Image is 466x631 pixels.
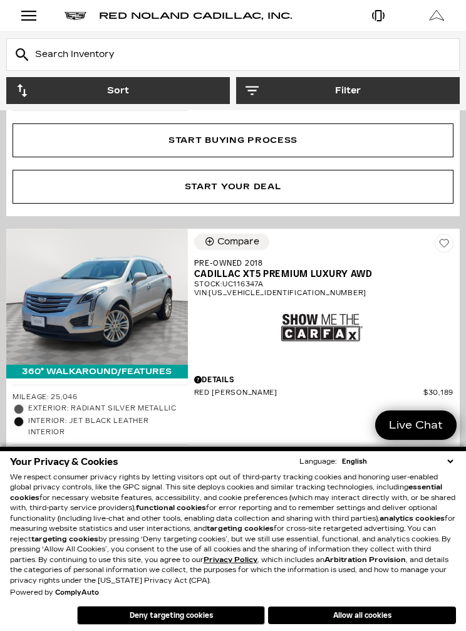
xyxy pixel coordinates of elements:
a: Pre-Owned 2018Cadillac XT5 Premium Luxury AWD [194,258,453,280]
u: Privacy Policy [204,556,257,564]
img: Show Me the CARFAX Badge [281,301,363,355]
span: Interior: Jet Black Leather Interior [28,415,188,438]
span: $30,189 [423,389,453,398]
span: Exterior: Radiant Silver Metallic [28,403,188,415]
div: Start Buying Process [168,133,298,147]
span: Red Noland Cadillac, Inc. [99,11,293,21]
div: Start Your Deal [13,170,453,204]
strong: targeting cookies [31,535,98,543]
strong: functional cookies [136,504,206,512]
div: Start Buying Process [13,123,453,157]
a: Red [PERSON_NAME] $30,189 [194,389,453,398]
button: Save Vehicle [435,234,453,256]
div: Powered by [10,589,99,597]
div: 360° WalkAround/Features [6,365,188,378]
img: 2018 Cadillac XT5 Premium Luxury AWD [6,229,188,365]
button: Compare Vehicle [194,234,269,250]
strong: essential cookies [10,483,442,502]
span: Pre-Owned 2018 [194,258,444,269]
div: Start Your Deal [185,180,282,194]
strong: Arbitration Provision [324,556,406,564]
strong: targeting cookies [207,524,274,533]
span: Red [PERSON_NAME] [194,389,423,398]
select: Language Select [339,456,456,467]
span: Live Chat [383,418,449,432]
button: Allow all cookies [268,607,456,624]
a: Live Chat [375,410,457,440]
span: Your Privacy & Cookies [10,455,118,468]
li: Mileage: 25,046 [13,392,188,403]
button: Sort [6,77,230,104]
img: Cadillac logo [65,12,86,20]
a: ComplyAuto [55,589,99,597]
div: VIN: [US_VEHICLE_IDENTIFICATION_NUMBER] [194,289,453,298]
span: Cadillac XT5 Premium Luxury AWD [194,269,444,280]
div: Language: [299,458,336,465]
button: Deny targeting cookies [77,606,265,625]
div: Compare [217,236,259,248]
div: Pricing Details - Pre-Owned 2018 Cadillac XT5 Premium Luxury AWD [194,374,453,385]
strong: analytics cookies [380,514,445,523]
input: Search Inventory [6,38,460,71]
p: We respect consumer privacy rights by letting visitors opt out of third-party tracking cookies an... [10,472,456,587]
a: Cadillac logo [65,9,86,23]
a: Red Noland Cadillac, Inc. [99,9,293,23]
button: Filter [236,77,460,104]
div: Stock : UC116347A [194,280,453,289]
